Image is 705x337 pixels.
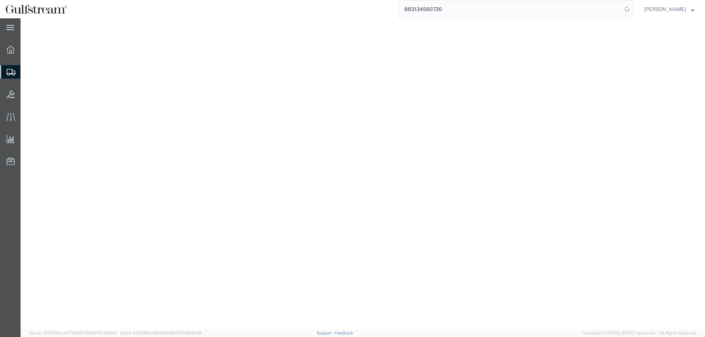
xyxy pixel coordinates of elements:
[583,330,696,336] span: Copyright © [DATE]-[DATE] Agistix Inc., All Rights Reserved
[21,18,705,329] iframe: FS Legacy Container
[644,5,686,13] span: Jene Middleton
[317,331,335,335] a: Support
[644,5,695,14] button: [PERSON_NAME]
[5,4,67,15] img: logo
[29,331,117,335] span: Server: 2025.18.0-dd719145275
[120,331,202,335] span: Client: 2025.18.0-9839db4
[335,331,353,335] a: Feedback
[171,331,202,335] span: [DATE] 09:32:48
[399,0,622,18] input: Search for shipment number, reference number
[89,331,117,335] span: [DATE] 09:51:11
